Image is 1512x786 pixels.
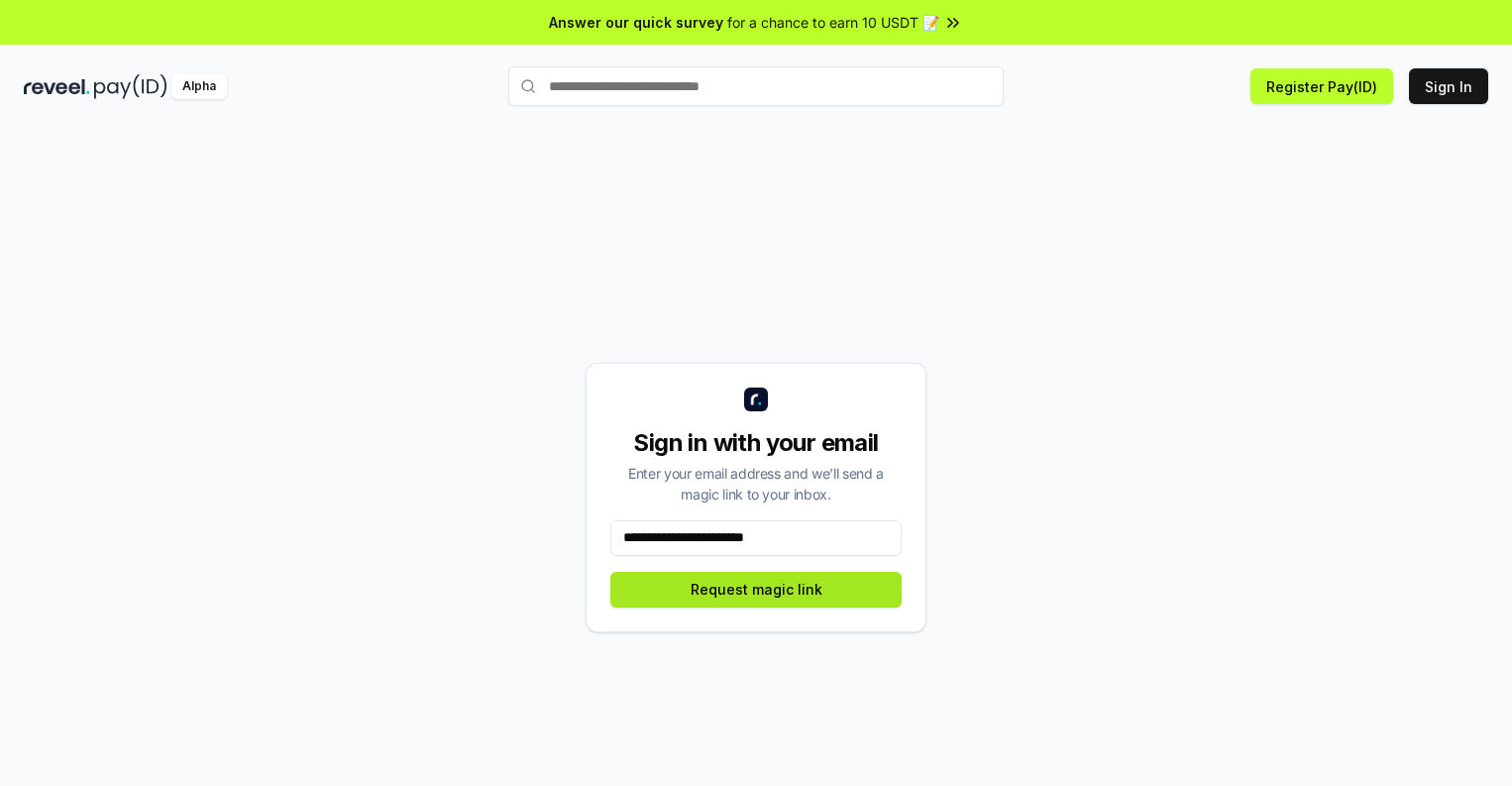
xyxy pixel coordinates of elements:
span: for a chance to earn 10 USDT 📝 [727,12,939,33]
div: Alpha [171,74,227,99]
span: Answer our quick survey [549,12,723,33]
div: Enter your email address and we’ll send a magic link to your inbox. [610,463,902,505]
img: pay_id [94,74,167,99]
img: reveel_dark [24,74,90,99]
img: logo_small [744,388,768,411]
button: Register Pay(ID) [1250,68,1393,104]
button: Request magic link [610,572,902,608]
button: Sign In [1409,68,1488,104]
div: Sign in with your email [610,427,902,459]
